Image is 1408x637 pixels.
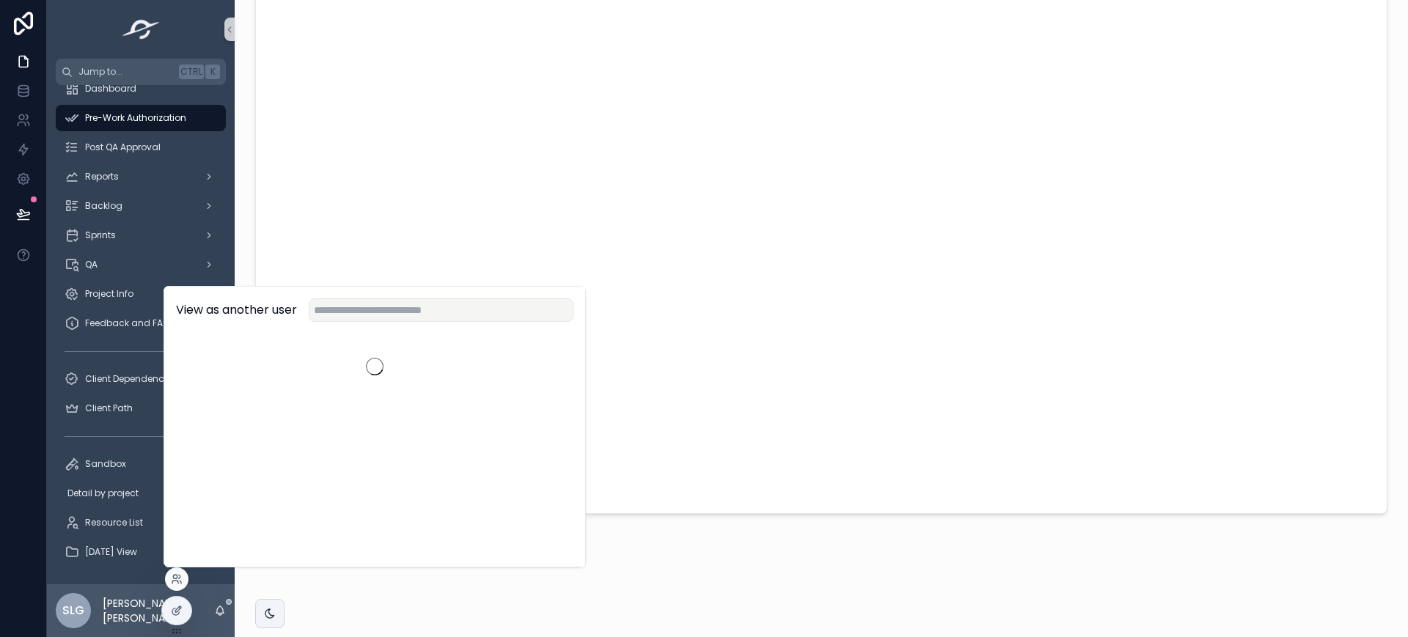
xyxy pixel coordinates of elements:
[56,59,226,85] button: Jump to...CtrlK
[56,509,226,536] a: Resource List1
[78,66,173,78] span: Jump to...
[85,373,177,385] span: Client Dependencies
[56,76,226,102] a: Dashboard
[56,480,226,507] a: Detail by project
[85,112,186,124] span: Pre-Work Authorization
[56,366,226,392] a: Client Dependencies
[176,301,297,319] h2: View as another user
[85,141,161,153] span: Post QA Approval
[118,18,164,41] img: App logo
[56,251,226,278] a: QA
[47,85,235,584] div: scrollable content
[85,259,98,270] span: QA
[85,171,119,183] span: Reports
[56,193,226,219] a: Backlog
[179,65,204,79] span: Ctrl
[85,517,143,529] span: Resource List
[67,487,139,499] span: Detail by project
[56,310,226,336] a: Feedback and FAQ
[56,222,226,248] a: Sprints
[56,539,226,565] a: [DATE] View
[85,317,169,329] span: Feedback and FAQ
[207,66,219,78] span: K
[103,596,214,625] p: [PERSON_NAME] [PERSON_NAME]
[56,134,226,161] a: Post QA Approval
[56,451,226,477] a: Sandbox
[56,105,226,131] a: Pre-Work Authorization
[56,395,226,421] a: Client Path
[85,458,126,470] span: Sandbox
[56,281,226,307] a: Project Info
[85,402,133,414] span: Client Path
[85,546,137,558] span: [DATE] View
[85,200,122,212] span: Backlog
[56,163,226,190] a: Reports
[85,83,136,95] span: Dashboard
[85,288,133,300] span: Project Info
[62,602,84,619] span: SLG
[85,229,116,241] span: Sprints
